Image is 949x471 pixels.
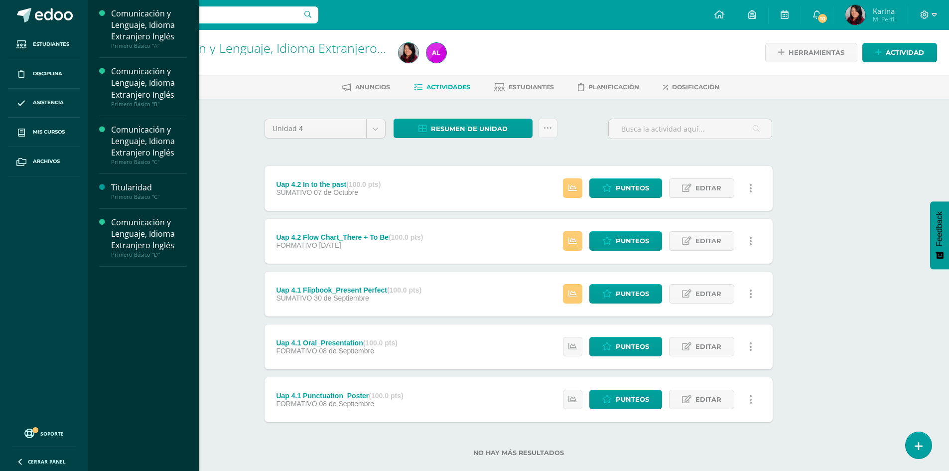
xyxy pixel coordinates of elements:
span: Editar [695,285,721,303]
span: Editar [695,232,721,250]
a: Estudiantes [8,30,80,59]
strong: (100.0 pts) [369,392,403,400]
h1: Comunicación y Lenguaje, Idioma Extranjero Inglés [126,41,387,55]
a: Mis cursos [8,118,80,147]
a: Punteos [589,231,662,251]
img: 2b2d077cd3225eb4770a88151ad57b39.png [845,5,865,25]
a: Archivos [8,147,80,176]
div: Primero Básico 'A' [126,55,387,64]
span: FORMATIVO [276,400,317,408]
button: Feedback - Mostrar encuesta [930,201,949,269]
a: Actividad [862,43,937,62]
img: 911ff7f6a042b5aa398555e087fa27a6.png [426,43,446,63]
span: Karina [873,6,896,16]
img: 2b2d077cd3225eb4770a88151ad57b39.png [399,43,418,63]
span: 07 de Octubre [314,188,358,196]
a: Comunicación y Lenguaje, Idioma Extranjero InglésPrimero Básico "D" [111,217,187,258]
span: 30 de Septiembre [314,294,369,302]
span: Dosificación [672,83,719,91]
span: Punteos [616,337,649,356]
label: No hay más resultados [265,449,773,457]
div: Titularidad [111,182,187,193]
div: Comunicación y Lenguaje, Idioma Extranjero Inglés [111,124,187,158]
div: Comunicación y Lenguaje, Idioma Extranjero Inglés [111,217,187,251]
input: Busca la actividad aquí... [609,119,772,139]
a: Unidad 4 [265,119,385,138]
a: Dosificación [663,79,719,95]
span: Anuncios [355,83,390,91]
div: Uap 4.2 Flow Chart_There + To Be [276,233,423,241]
span: Archivos [33,157,60,165]
strong: (100.0 pts) [389,233,423,241]
span: Herramientas [789,43,844,62]
div: Primero Básico "C" [111,158,187,165]
span: Cerrar panel [28,458,66,465]
a: Actividades [414,79,470,95]
a: Soporte [12,426,76,440]
a: Anuncios [342,79,390,95]
span: FORMATIVO [276,347,317,355]
a: TitularidadPrimero Básico "C" [111,182,187,200]
span: Editar [695,179,721,197]
span: Disciplina [33,70,62,78]
span: Mis cursos [33,128,65,136]
strong: (100.0 pts) [346,180,381,188]
a: Comunicación y Lenguaje, Idioma Extranjero InglésPrimero Básico "B" [111,66,187,107]
div: Primero Básico "A" [111,42,187,49]
a: Disciplina [8,59,80,89]
a: Estudiantes [494,79,554,95]
a: Punteos [589,284,662,304]
strong: (100.0 pts) [387,286,421,294]
a: Punteos [589,178,662,198]
span: 10 [817,13,828,24]
span: 08 de Septiembre [319,400,374,408]
a: Herramientas [765,43,857,62]
input: Busca un usuario... [94,6,318,23]
div: Primero Básico "C" [111,193,187,200]
span: Planificación [588,83,639,91]
span: Punteos [616,232,649,250]
div: Primero Básico "D" [111,251,187,258]
div: Comunicación y Lenguaje, Idioma Extranjero Inglés [111,66,187,100]
div: Primero Básico "B" [111,101,187,108]
div: Uap 4.1 Flipbook_Present Perfect [276,286,421,294]
div: Uap 4.2 In to the past [276,180,381,188]
span: Punteos [616,285,649,303]
a: Punteos [589,337,662,356]
a: Resumen de unidad [394,119,533,138]
span: Soporte [40,430,64,437]
a: Comunicación y Lenguaje, Idioma Extranjero InglésPrimero Básico "C" [111,124,187,165]
span: Feedback [935,211,944,246]
span: SUMATIVO [276,188,312,196]
span: Punteos [616,179,649,197]
span: SUMATIVO [276,294,312,302]
a: Planificación [578,79,639,95]
strong: (100.0 pts) [363,339,398,347]
span: Unidad 4 [272,119,359,138]
div: Uap 4.1 Oral_Presentation [276,339,398,347]
span: [DATE] [319,241,341,249]
span: Editar [695,390,721,409]
span: Editar [695,337,721,356]
div: Comunicación y Lenguaje, Idioma Extranjero Inglés [111,8,187,42]
a: Comunicación y Lenguaje, Idioma Extranjero InglésPrimero Básico "A" [111,8,187,49]
a: Asistencia [8,89,80,118]
a: Comunicación y Lenguaje, Idioma Extranjero Inglés [126,39,413,56]
span: Mi Perfil [873,15,896,23]
span: Punteos [616,390,649,409]
span: Asistencia [33,99,64,107]
span: Estudiantes [509,83,554,91]
span: Estudiantes [33,40,69,48]
span: Actividades [426,83,470,91]
a: Punteos [589,390,662,409]
span: Resumen de unidad [431,120,508,138]
span: Actividad [886,43,924,62]
span: 08 de Septiembre [319,347,374,355]
div: Uap 4.1 Punctuation_Poster [276,392,403,400]
span: FORMATIVO [276,241,317,249]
